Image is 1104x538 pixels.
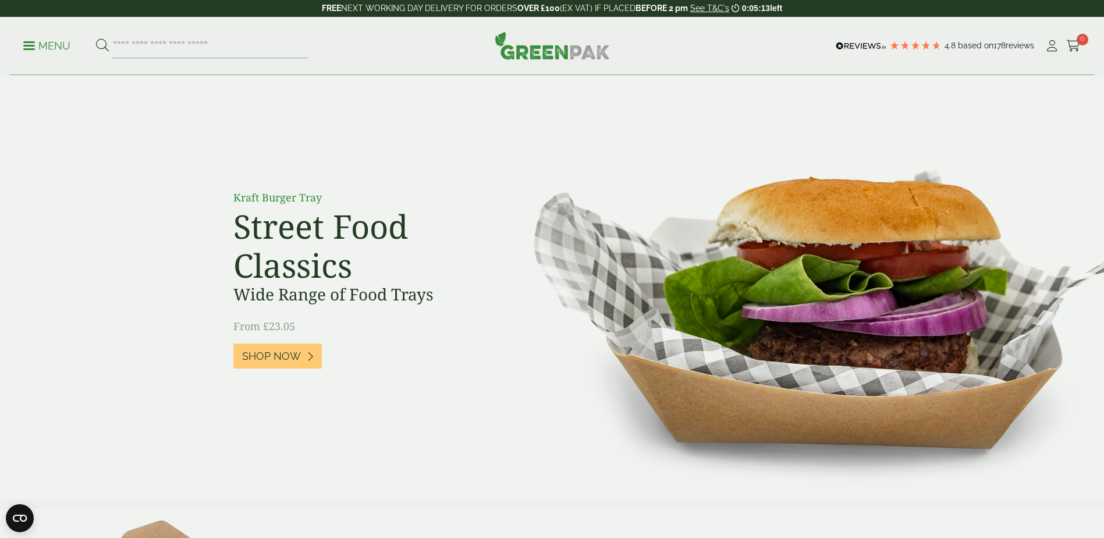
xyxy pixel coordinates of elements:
span: left [770,3,782,13]
h3: Wide Range of Food Trays [233,285,495,305]
span: From £23.05 [233,319,295,333]
img: REVIEWS.io [836,42,886,50]
img: Street Food Classics [497,76,1104,499]
img: GreenPak Supplies [495,31,610,59]
span: 4.8 [945,41,958,50]
h2: Street Food Classics [233,207,495,285]
span: Shop Now [242,350,301,363]
span: 0:05:13 [742,3,770,13]
a: Shop Now [233,344,322,369]
span: 178 [993,41,1006,50]
strong: FREE [322,3,341,13]
strong: BEFORE 2 pm [636,3,688,13]
div: 4.78 Stars [889,40,942,51]
button: Open CMP widget [6,504,34,532]
a: Menu [23,39,70,51]
strong: OVER £100 [517,3,560,13]
i: My Account [1045,40,1059,52]
i: Cart [1066,40,1081,52]
a: See T&C's [690,3,729,13]
p: Kraft Burger Tray [233,190,495,206]
span: 0 [1077,34,1088,45]
span: Based on [958,41,993,50]
p: Menu [23,39,70,53]
span: reviews [1006,41,1034,50]
a: 0 [1066,37,1081,55]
